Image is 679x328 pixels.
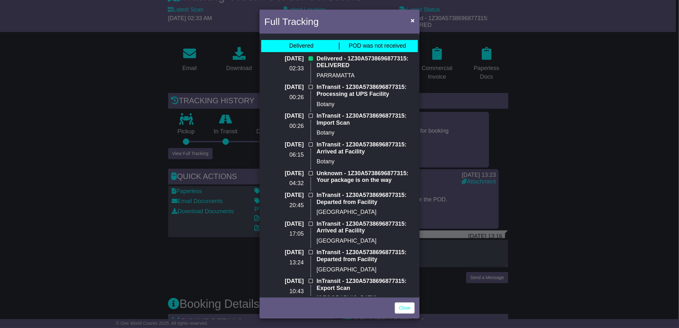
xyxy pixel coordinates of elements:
p: [DATE] [264,221,304,228]
p: [GEOGRAPHIC_DATA] [316,238,415,245]
p: 04:32 [264,180,304,187]
p: [DATE] [264,141,304,148]
span: POD was not received [349,43,406,49]
p: [DATE] [264,55,304,62]
p: [DATE] [264,170,304,177]
p: [GEOGRAPHIC_DATA] [316,266,415,273]
p: 02:33 [264,65,304,72]
p: 00:26 [264,123,304,130]
p: Botany [316,158,415,165]
p: PARRAMATTA [316,72,415,79]
p: 10:43 [264,288,304,295]
p: 00:26 [264,94,304,101]
span: × [411,17,415,24]
p: InTransit - 1Z30A5738696877315: Export Scan [316,278,415,292]
p: InTransit - 1Z30A5738696877315: Departed from Facility [316,192,415,206]
p: Delivered - 1Z30A5738696877315: DELIVERED [316,55,415,69]
p: [GEOGRAPHIC_DATA] [316,209,415,216]
p: 20:45 [264,202,304,209]
div: Delivered [289,43,313,50]
p: InTransit - 1Z30A5738696877315: Processing at UPS Facility [316,84,415,98]
button: Close [408,14,418,27]
p: InTransit - 1Z30A5738696877315: Departed from Facility [316,249,415,263]
h4: Full Tracking [264,14,319,29]
p: Botany [316,101,415,108]
p: [DATE] [264,113,304,120]
p: 13:24 [264,259,304,266]
p: InTransit - 1Z30A5738696877315: Arrived at Facility [316,141,415,155]
p: [DATE] [264,84,304,91]
p: 17:05 [264,230,304,238]
p: Unknown - 1Z30A5738696877315: Your package is on the way [316,170,415,184]
p: 06:15 [264,152,304,159]
p: [DATE] [264,249,304,256]
p: InTransit - 1Z30A5738696877315: Import Scan [316,113,415,126]
p: InTransit - 1Z30A5738696877315: Arrived at Facility [316,221,415,234]
p: Botany [316,129,415,137]
p: [DATE] [264,192,304,199]
a: Close [395,302,415,314]
p: [GEOGRAPHIC_DATA] [316,295,415,302]
p: [DATE] [264,278,304,285]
